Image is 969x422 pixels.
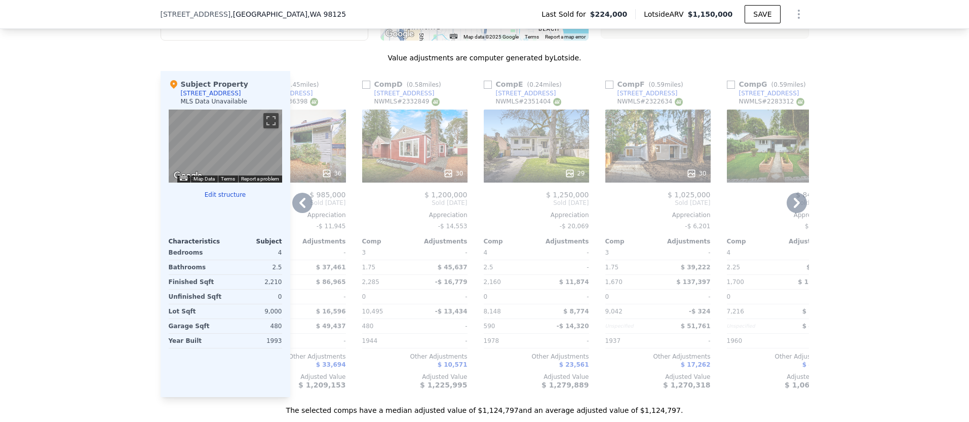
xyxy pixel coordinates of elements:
[685,223,710,230] span: -$ 6,201
[484,249,488,256] span: 4
[322,168,341,179] div: 36
[780,237,832,245] div: Adjustments
[169,79,248,89] div: Subject Property
[227,275,282,289] div: 2,210
[663,381,710,389] span: $ 1,270,318
[565,168,585,179] div: 29
[668,191,711,199] span: $ 1,025,000
[362,353,468,361] div: Other Adjustments
[409,81,422,88] span: 0.58
[605,293,609,300] span: 0
[241,211,346,219] div: Appreciation
[171,169,205,183] a: Open this area in Google Maps (opens a new window)
[605,79,687,89] div: Comp F
[420,381,467,389] span: $ 1,225,995
[374,97,440,106] div: NWMLS # 2332849
[230,9,346,19] span: , [GEOGRAPHIC_DATA]
[180,176,187,181] button: Keyboard shortcuts
[403,81,445,88] span: ( miles)
[317,223,346,230] span: -$ 11,945
[798,278,832,286] span: $ 106,699
[362,334,413,348] div: 1944
[484,293,488,300] span: 0
[782,290,832,304] div: -
[676,278,710,286] span: $ 137,397
[782,245,832,260] div: -
[727,353,832,361] div: Other Adjustments
[681,361,711,368] span: $ 17,262
[727,373,832,381] div: Adjusted Value
[727,249,731,256] span: 4
[688,10,733,18] span: $1,150,000
[541,9,590,19] span: Last Sold for
[727,211,832,219] div: Appreciation
[415,237,468,245] div: Adjustments
[309,191,345,199] span: $ 985,000
[438,264,468,271] span: $ 45,637
[161,53,809,63] div: Value adjustments are computer generated by Lotside .
[557,323,589,330] span: -$ 14,320
[450,34,457,39] button: Keyboard shortcuts
[545,34,586,40] a: Report a map error
[538,260,589,274] div: -
[727,278,744,286] span: 1,700
[171,169,205,183] img: Google
[605,308,623,315] span: 9,042
[241,373,346,381] div: Adjusted Value
[560,223,589,230] span: -$ 20,069
[605,89,678,97] a: [STREET_ADDRESS]
[443,168,463,179] div: 30
[374,89,435,97] div: [STREET_ADDRESS]
[782,334,832,348] div: -
[484,89,556,97] a: [STREET_ADDRESS]
[767,81,810,88] span: ( miles)
[438,361,468,368] span: $ 10,571
[432,98,440,106] img: NWMLS Logo
[161,397,809,415] div: The selected comps have a median adjusted value of $1,124,797 and an average adjusted value of $1...
[647,22,662,29] text: 98125
[645,81,687,88] span: ( miles)
[484,260,534,274] div: 2.5
[727,308,744,315] span: 7,216
[605,237,658,245] div: Comp
[739,89,799,97] div: [STREET_ADDRESS]
[227,290,282,304] div: 0
[293,237,346,245] div: Adjustments
[241,353,346,361] div: Other Adjustments
[563,308,589,315] span: $ 8,774
[241,176,279,182] a: Report a problem
[651,81,665,88] span: 0.59
[745,5,780,23] button: SAVE
[808,168,828,179] div: 29
[417,290,468,304] div: -
[169,304,223,319] div: Lot Sqft
[169,290,223,304] div: Unfinished Sqft
[496,97,561,106] div: NWMLS # 2351404
[785,381,832,389] span: $ 1,061,235
[660,334,711,348] div: -
[686,168,706,179] div: 30
[435,308,468,315] span: -$ 13,434
[727,89,799,97] a: [STREET_ADDRESS]
[227,319,282,333] div: 480
[362,260,413,274] div: 1.75
[689,308,711,315] span: -$ 324
[590,9,628,19] span: $224,000
[802,308,832,315] span: $ 14,383
[316,308,346,315] span: $ 16,596
[525,34,539,40] a: Terms (opens in new tab)
[362,199,468,207] span: Sold [DATE]
[263,113,279,128] button: Toggle fullscreen view
[169,110,282,183] div: Map
[681,323,711,330] span: $ 51,761
[536,237,589,245] div: Adjustments
[675,98,683,106] img: NWMLS Logo
[559,278,589,286] span: $ 11,874
[538,290,589,304] div: -
[745,22,789,29] text: Unselected Comp
[605,249,609,256] span: 3
[362,237,415,245] div: Comp
[484,278,501,286] span: 2,160
[362,211,468,219] div: Appreciation
[484,199,589,207] span: Sold [DATE]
